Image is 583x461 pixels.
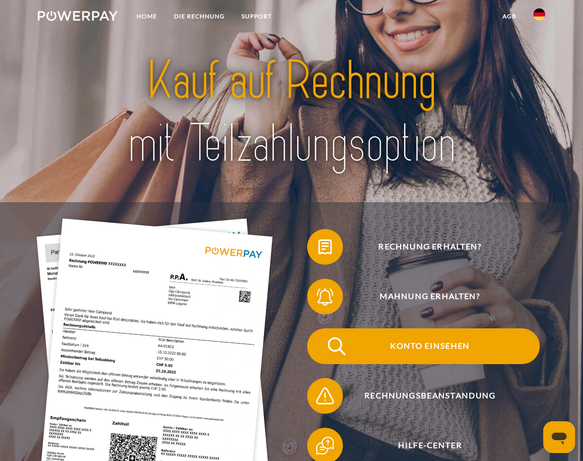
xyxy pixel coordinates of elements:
a: agb [494,7,525,25]
img: qb_bell.svg [314,285,336,307]
a: Home [128,7,166,25]
a: Mahnung erhalten? [294,277,553,316]
iframe: Schaltfläche zum Öffnen des Messaging-Fensters [543,421,575,453]
img: qb_help.svg [314,434,336,457]
img: qb_search.svg [326,335,348,357]
span: Konto einsehen [321,328,540,364]
a: SUPPORT [233,7,280,25]
img: qb_bill.svg [314,235,336,258]
span: Mahnung erhalten? [321,279,540,314]
img: logo-powerpay-white.svg [38,11,118,21]
a: DIE RECHNUNG [166,7,233,25]
img: qb_warning.svg [314,384,336,407]
button: Rechnung erhalten? [307,229,540,265]
span: Rechnungsbeanstandung [321,378,540,414]
a: Rechnung erhalten? [294,227,553,267]
button: Konto einsehen [307,328,540,364]
img: title-powerpay_de.svg [89,46,495,178]
span: Rechnung erhalten? [321,229,540,265]
a: Rechnungsbeanstandung [294,376,553,416]
button: Mahnung erhalten? [307,279,540,314]
button: Rechnungsbeanstandung [307,378,540,414]
a: Konto einsehen [294,326,553,366]
img: de [533,8,545,20]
